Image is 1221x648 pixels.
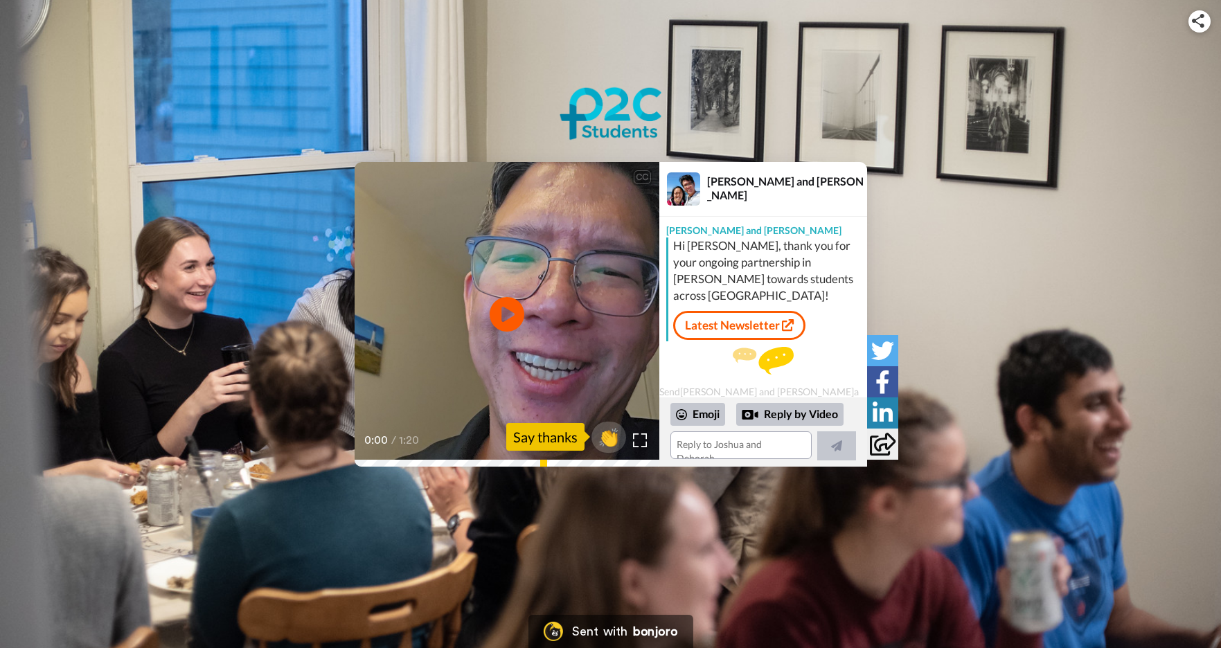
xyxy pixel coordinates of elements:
[673,237,864,304] div: Hi [PERSON_NAME], thank you for your ongoing partnership in [PERSON_NAME] towards students across...
[736,403,844,426] div: Reply by Video
[1192,14,1204,28] img: ic_share.svg
[733,347,794,375] img: message.svg
[558,86,663,141] img: logo
[391,432,396,449] span: /
[633,433,647,447] img: Full screen
[591,426,626,448] span: 👏
[364,432,389,449] span: 0:00
[667,172,700,206] img: Profile Image
[670,403,725,425] div: Emoji
[742,406,758,423] div: Reply by Video
[659,347,867,409] div: Send [PERSON_NAME] and [PERSON_NAME] a reply.
[673,311,805,340] a: Latest Newsletter
[707,174,866,201] div: [PERSON_NAME] and [PERSON_NAME]
[506,423,585,451] div: Say thanks
[659,217,867,237] div: [PERSON_NAME] and [PERSON_NAME]
[399,432,423,449] span: 1:20
[591,422,626,453] button: 👏
[634,170,651,184] div: CC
